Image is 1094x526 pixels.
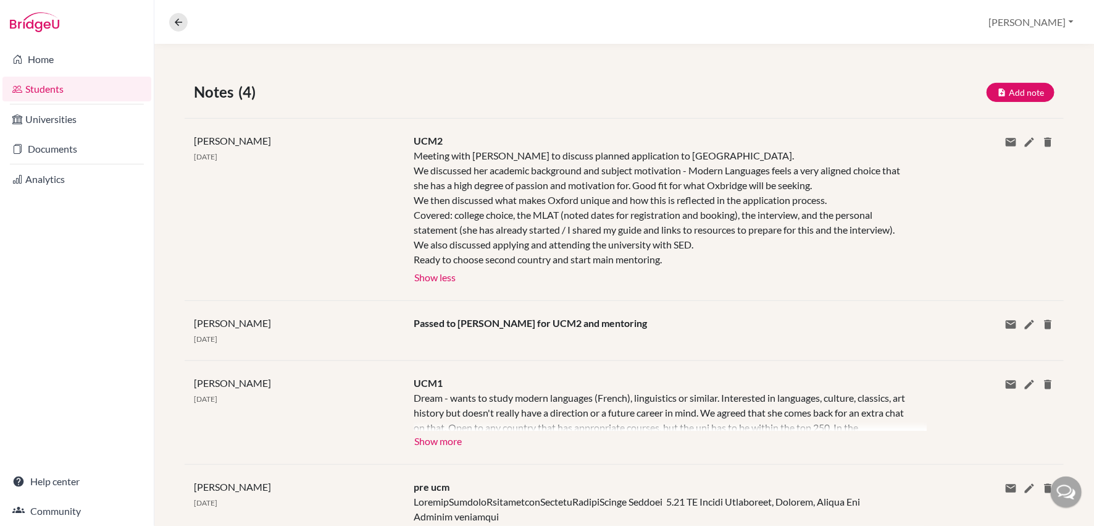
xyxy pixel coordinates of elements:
span: Notes [194,81,238,103]
span: [DATE] [194,498,217,507]
a: Documents [2,137,151,161]
img: Bridge-U [10,12,59,32]
a: Community [2,499,151,524]
span: [PERSON_NAME] [194,377,271,389]
span: Passed to [PERSON_NAME] for UCM2 and mentoring [414,317,647,329]
a: Help center [2,469,151,494]
span: [PERSON_NAME] [194,135,271,146]
span: Help [28,9,54,20]
span: UCM2 [414,135,443,146]
button: [PERSON_NAME] [983,11,1079,34]
span: (4) [238,81,261,103]
a: Universities [2,107,151,132]
div: Dream - wants to study modern languages (French), linguistics or similar. Interested in languages... [414,391,908,431]
span: [PERSON_NAME] [194,481,271,493]
span: [PERSON_NAME] [194,317,271,329]
div: Meeting with [PERSON_NAME] to discuss planned application to [GEOGRAPHIC_DATA]. We discussed her ... [414,148,908,267]
span: [DATE] [194,334,217,344]
button: Add note [987,83,1054,102]
a: Students [2,77,151,101]
span: pre ucm [414,481,449,493]
a: Analytics [2,167,151,192]
button: Show less [414,267,456,286]
button: Show more [414,431,462,449]
span: [DATE] [194,152,217,161]
span: UCM1 [414,377,443,389]
span: [DATE] [194,394,217,404]
a: Home [2,47,151,72]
